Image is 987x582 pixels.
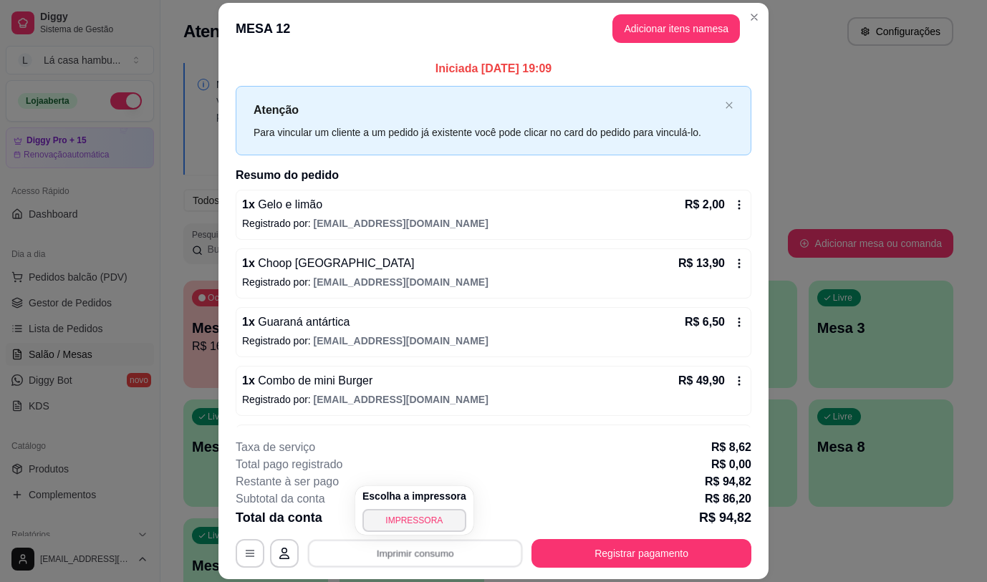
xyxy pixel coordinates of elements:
p: R$ 6,50 [685,314,725,331]
p: Restante à ser pago [236,473,339,490]
p: Registrado por: [242,275,745,289]
p: Registrado por: [242,334,745,348]
p: R$ 49,90 [678,372,725,389]
h4: Escolha a impressora [362,489,466,503]
p: Registrado por: [242,216,745,231]
span: [EMAIL_ADDRESS][DOMAIN_NAME] [314,335,488,346]
p: R$ 94,82 [699,508,751,528]
span: Combo de mini Burger [255,374,373,387]
button: IMPRESSORA [362,509,466,532]
p: 1 x [242,196,322,213]
span: [EMAIL_ADDRESS][DOMAIN_NAME] [314,276,488,288]
h2: Resumo do pedido [236,167,751,184]
p: Total pago registrado [236,456,342,473]
p: R$ 94,82 [705,473,751,490]
button: Adicionar itens namesa [612,14,740,43]
button: close [725,101,733,110]
span: [EMAIL_ADDRESS][DOMAIN_NAME] [314,218,488,229]
p: Taxa de serviço [236,439,315,456]
p: Registrado por: [242,392,745,407]
p: 1 x [242,314,350,331]
p: R$ 8,62 [711,439,751,456]
p: R$ 86,20 [705,490,751,508]
p: R$ 13,90 [678,255,725,272]
button: Registrar pagamento [531,539,751,568]
p: 1 x [242,372,372,389]
header: MESA 12 [218,3,769,54]
p: Total da conta [236,508,322,528]
p: Atenção [254,101,719,119]
p: R$ 2,00 [685,196,725,213]
span: Choop [GEOGRAPHIC_DATA] [255,257,415,269]
span: Gelo e limão [255,198,322,210]
span: [EMAIL_ADDRESS][DOMAIN_NAME] [314,394,488,405]
div: Para vincular um cliente a um pedido já existente você pode clicar no card do pedido para vinculá... [254,125,719,140]
p: Iniciada [DATE] 19:09 [236,60,751,77]
button: Close [743,6,766,29]
p: 1 x [242,255,414,272]
p: R$ 0,00 [711,456,751,473]
span: Guaraná antártica [255,316,350,328]
p: Subtotal da conta [236,490,325,508]
button: Imprimir consumo [308,540,523,568]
